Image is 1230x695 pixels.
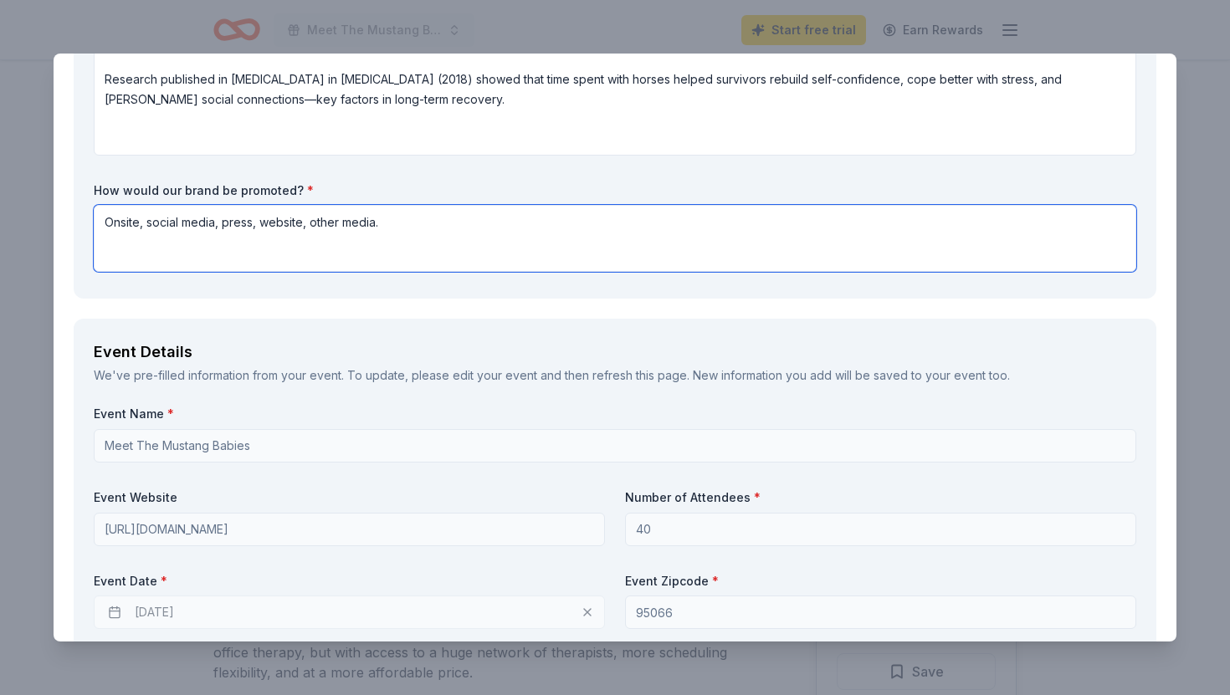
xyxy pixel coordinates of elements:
[94,365,1136,386] div: We've pre-filled information from your event. To update, please edit your event and then refresh ...
[625,573,1136,590] label: Event Zipcode
[94,339,1136,365] div: Event Details
[94,489,605,506] label: Event Website
[94,205,1136,272] textarea: Onsite, social media, press, website, other media.
[94,573,605,590] label: Event Date
[94,406,1136,422] label: Event Name
[94,182,1136,199] label: How would our brand be promoted?
[625,489,1136,506] label: Number of Attendees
